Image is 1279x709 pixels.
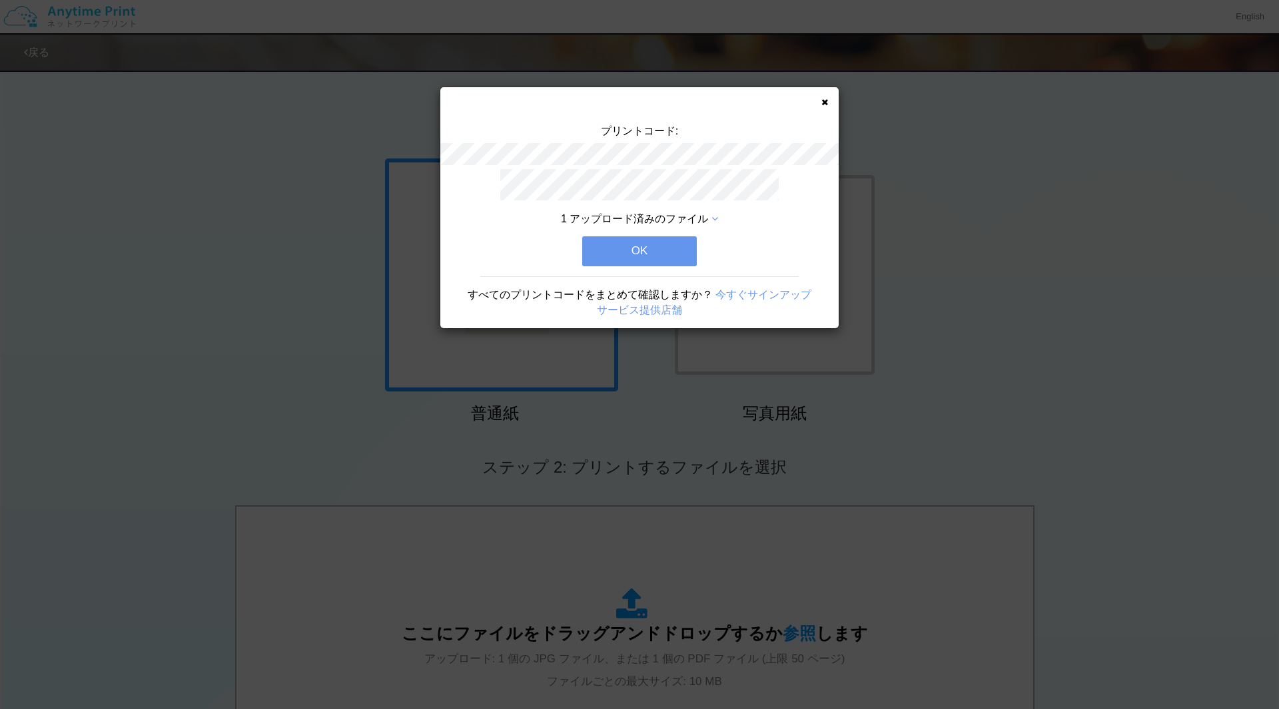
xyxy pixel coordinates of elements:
[601,125,678,136] span: プリントコード:
[561,213,708,224] span: 1 アップロード済みのファイル
[597,304,682,316] a: サービス提供店舗
[468,289,713,300] span: すべてのプリントコードをまとめて確認しますか？
[715,289,811,300] a: 今すぐサインアップ
[582,236,697,266] button: OK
